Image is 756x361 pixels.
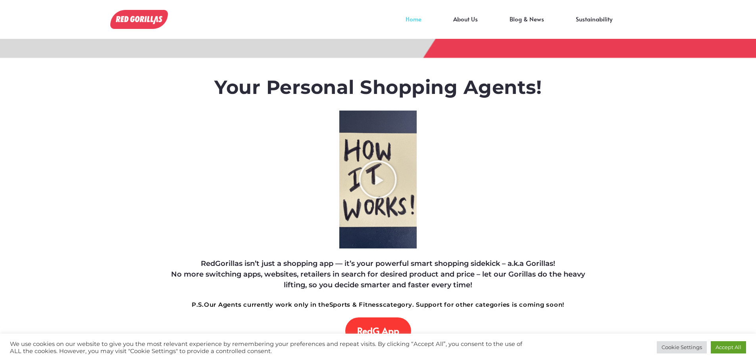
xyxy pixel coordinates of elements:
[357,325,399,336] span: RedG App
[711,341,746,353] a: Accept All
[657,341,707,353] a: Cookie Settings
[192,301,204,308] strong: P.S.
[192,301,564,308] strong: Our Agents currently work only in the category. Support for other categories is coming soon!
[162,258,594,290] h4: RedGorillas isn’t just a shopping app — it’s your powerful smart shopping sidekick – a.k.a Gorill...
[358,160,398,199] div: Play Video about RedGorillas How it Works
[10,340,525,355] div: We use cookies on our website to give you the most relevant experience by remembering your prefer...
[437,19,494,31] a: About Us
[560,19,628,31] a: Sustainability
[162,76,594,99] h1: Your Personal Shopping Agents!
[390,19,437,31] a: Home
[494,19,560,31] a: Blog & News
[329,301,383,308] strong: Sports & Fitness
[345,317,411,344] a: RedG App
[110,10,168,29] img: RedGorillas Shopping App!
